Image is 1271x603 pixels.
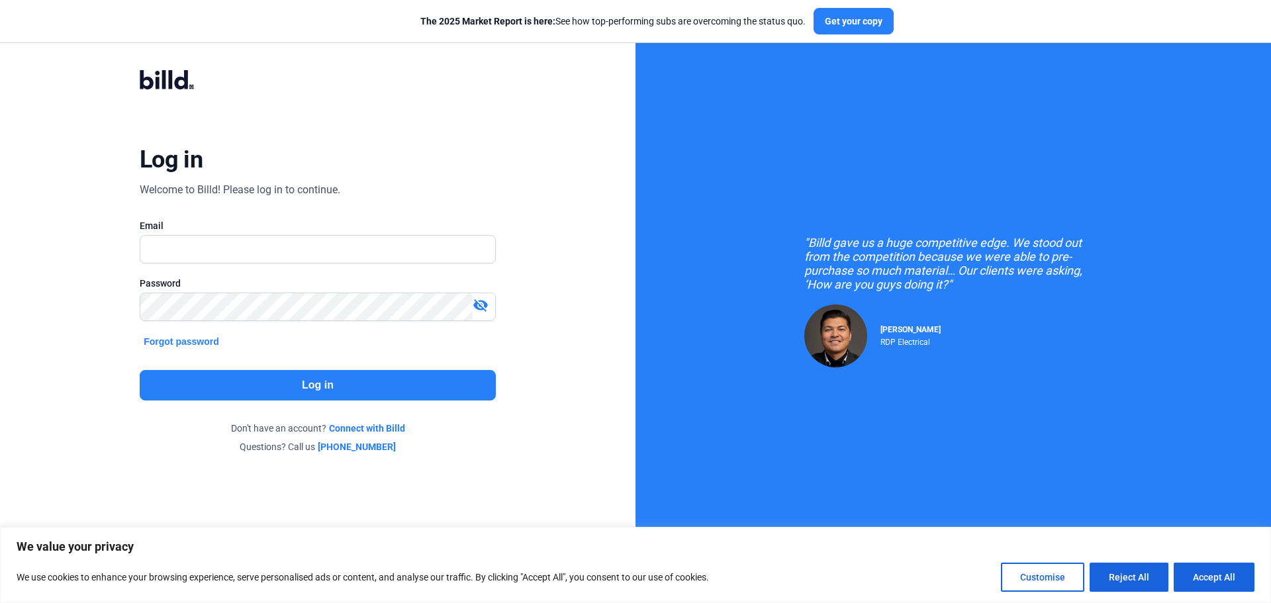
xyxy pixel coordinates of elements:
button: Accept All [1174,563,1254,592]
span: [PERSON_NAME] [880,325,941,334]
p: We value your privacy [17,539,1254,555]
img: Raul Pacheco [804,304,867,367]
button: Log in [140,370,496,400]
div: Email [140,219,496,232]
a: Connect with Billd [329,422,405,435]
div: See how top-performing subs are overcoming the status quo. [420,15,806,28]
button: Customise [1001,563,1084,592]
div: RDP Electrical [880,334,941,347]
div: Welcome to Billd! Please log in to continue. [140,182,340,198]
button: Reject All [1090,563,1168,592]
div: Questions? Call us [140,440,496,453]
p: We use cookies to enhance your browsing experience, serve personalised ads or content, and analys... [17,569,709,585]
div: Don't have an account? [140,422,496,435]
mat-icon: visibility_off [473,297,489,313]
button: Get your copy [814,8,894,34]
span: The 2025 Market Report is here: [420,16,555,26]
div: Log in [140,145,203,174]
div: Password [140,277,496,290]
a: [PHONE_NUMBER] [318,440,396,453]
div: "Billd gave us a huge competitive edge. We stood out from the competition because we were able to... [804,236,1102,291]
button: Forgot password [140,334,223,349]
